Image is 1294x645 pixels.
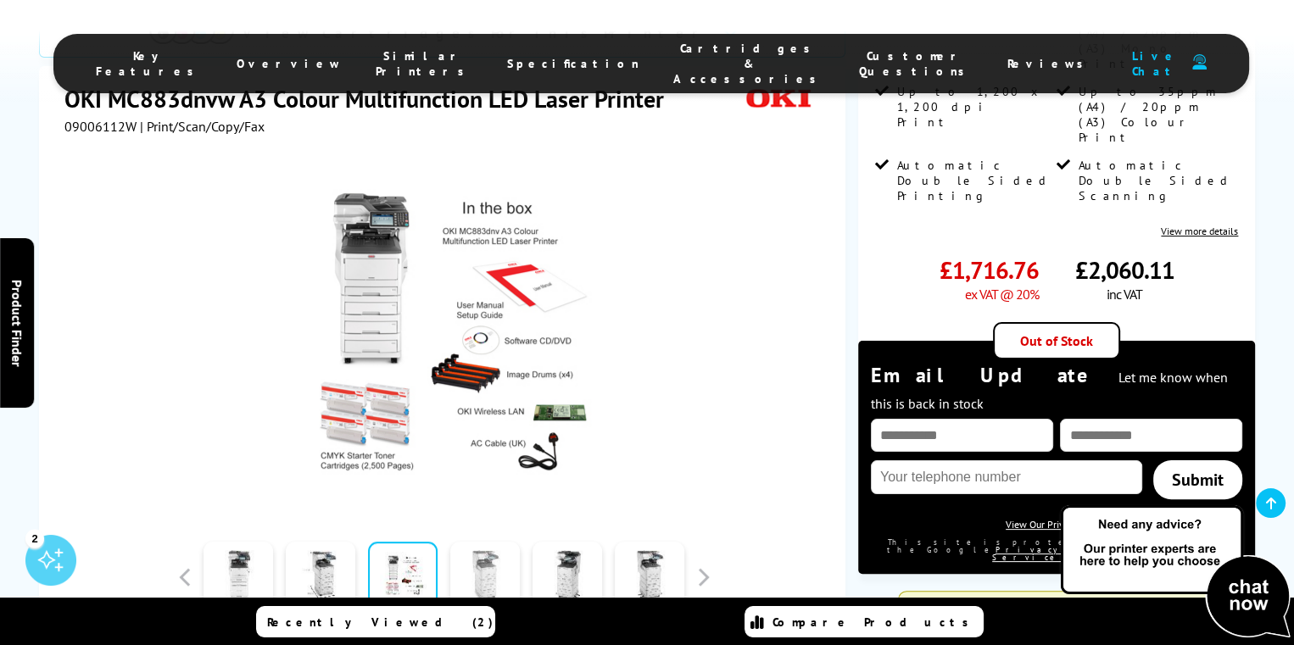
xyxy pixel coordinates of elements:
[1074,254,1174,286] span: £2,060.11
[1006,518,1107,531] a: View Our Privacy Policy
[859,48,973,79] span: Customer Questions
[1161,225,1238,237] a: View more details
[1107,286,1142,303] span: inc VAT
[376,48,473,79] span: Similar Printers
[25,529,44,548] div: 2
[507,56,639,71] span: Specification
[64,118,137,135] span: 09006112W
[1192,54,1207,70] img: user-headset-duotone.svg
[1126,48,1184,79] span: Live Chat
[1007,56,1092,71] span: Reviews
[8,279,25,366] span: Product Finder
[673,41,825,86] span: Cartridges & Accessories
[965,286,1039,303] span: ex VAT @ 20%
[871,538,1242,561] div: This site is protected by reCAPTCHA and the Google and apply.
[745,606,984,637] a: Compare Products
[899,592,1215,633] button: Compare to Similar Printers
[992,545,1227,562] a: Terms of Service
[278,169,611,501] img: OKI MC883dnvw Thumbnail
[1057,503,1294,642] img: Open Live Chat window
[267,614,494,630] span: Recently Viewed (2)
[256,606,495,637] a: Recently Viewed (2)
[96,48,203,79] span: Key Features
[897,158,1053,203] span: Automatic Double Sided Printing
[871,362,1242,414] div: Email Update
[140,118,265,135] span: | Print/Scan/Copy/Fax
[940,254,1039,286] span: £1,716.76
[871,460,1142,494] input: Your telephone number
[1153,460,1242,499] a: Submit
[1079,158,1235,203] span: Automatic Double Sided Scanning
[897,84,1053,130] span: Up to 1,200 x 1,200 dpi Print
[993,322,1120,359] div: Out of Stock
[1079,84,1235,145] span: Up to 35ppm (A4) / 20ppm (A3) Colour Print
[871,369,1228,412] span: Let me know when this is back in stock
[772,614,978,630] span: Compare Products
[996,545,1126,554] a: Privacy Policy
[237,56,342,71] span: Overview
